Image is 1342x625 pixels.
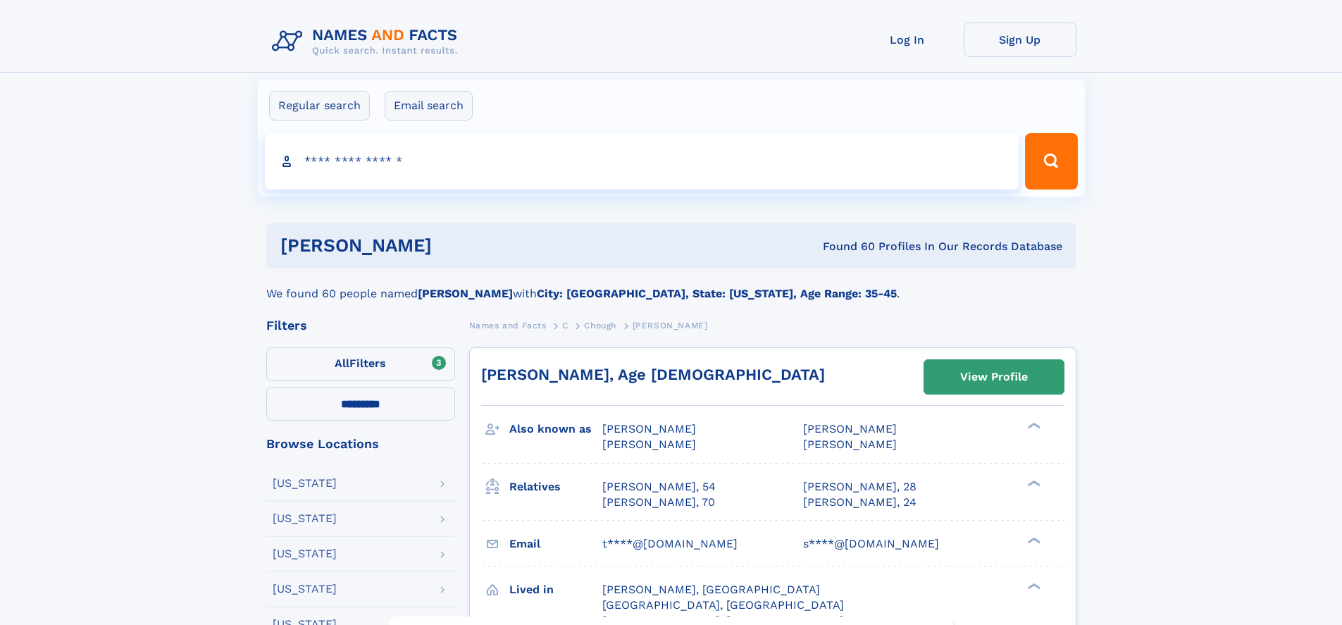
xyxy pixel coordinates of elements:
[803,438,897,451] span: [PERSON_NAME]
[266,268,1076,302] div: We found 60 people named with .
[584,316,616,334] a: Chough
[266,23,469,61] img: Logo Names and Facts
[1024,581,1041,590] div: ❯
[509,417,602,441] h3: Also known as
[562,316,569,334] a: C
[803,479,917,495] a: [PERSON_NAME], 28
[803,422,897,435] span: [PERSON_NAME]
[266,347,455,381] label: Filters
[627,239,1062,254] div: Found 60 Profiles In Our Records Database
[602,422,696,435] span: [PERSON_NAME]
[509,475,602,499] h3: Relatives
[964,23,1076,57] a: Sign Up
[960,361,1028,393] div: View Profile
[633,321,708,330] span: [PERSON_NAME]
[602,495,715,510] a: [PERSON_NAME], 70
[851,23,964,57] a: Log In
[265,133,1019,190] input: search input
[584,321,616,330] span: Chough
[469,316,547,334] a: Names and Facts
[1024,421,1041,431] div: ❯
[280,237,628,254] h1: [PERSON_NAME]
[602,583,820,596] span: [PERSON_NAME], [GEOGRAPHIC_DATA]
[1024,536,1041,545] div: ❯
[273,478,337,489] div: [US_STATE]
[385,91,473,120] label: Email search
[509,578,602,602] h3: Lived in
[602,479,716,495] a: [PERSON_NAME], 54
[509,532,602,556] h3: Email
[803,495,917,510] a: [PERSON_NAME], 24
[602,598,844,612] span: [GEOGRAPHIC_DATA], [GEOGRAPHIC_DATA]
[266,319,455,332] div: Filters
[1025,133,1077,190] button: Search Button
[481,366,825,383] a: [PERSON_NAME], Age [DEMOGRAPHIC_DATA]
[335,357,349,370] span: All
[266,438,455,450] div: Browse Locations
[273,583,337,595] div: [US_STATE]
[273,513,337,524] div: [US_STATE]
[418,287,513,300] b: [PERSON_NAME]
[269,91,370,120] label: Regular search
[273,548,337,559] div: [US_STATE]
[1024,478,1041,488] div: ❯
[602,438,696,451] span: [PERSON_NAME]
[562,321,569,330] span: C
[924,360,1064,394] a: View Profile
[537,287,897,300] b: City: [GEOGRAPHIC_DATA], State: [US_STATE], Age Range: 35-45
